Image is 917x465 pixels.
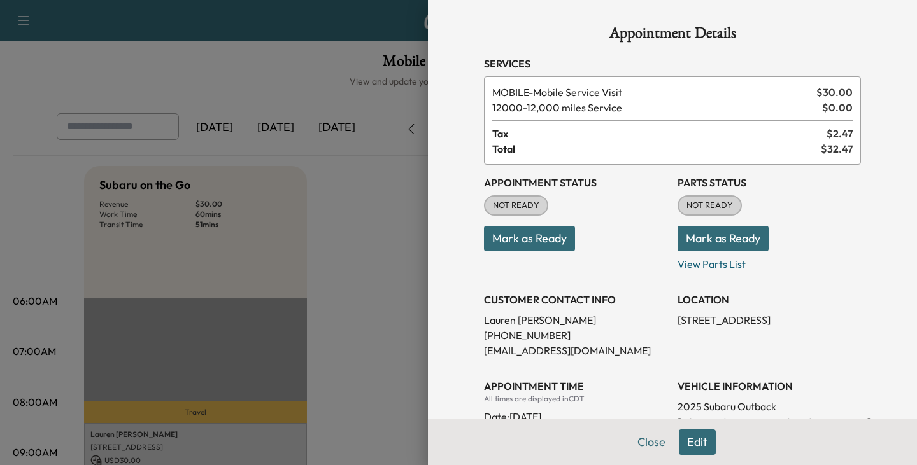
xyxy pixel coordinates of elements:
[484,343,667,358] p: [EMAIL_ADDRESS][DOMAIN_NAME]
[822,100,853,115] span: $ 0.00
[678,378,861,394] h3: VEHICLE INFORMATION
[678,312,861,328] p: [STREET_ADDRESS]
[484,292,667,307] h3: CUSTOMER CONTACT INFO
[484,378,667,394] h3: APPOINTMENT TIME
[484,394,667,404] div: All times are displayed in CDT
[492,141,821,156] span: Total
[484,328,667,343] p: [PHONE_NUMBER]
[678,175,861,190] h3: Parts Status
[679,199,741,212] span: NOT READY
[484,404,667,424] div: Date: [DATE]
[484,312,667,328] p: Lauren [PERSON_NAME]
[678,251,861,272] p: View Parts List
[492,85,811,100] span: Mobile Service Visit
[492,126,827,141] span: Tax
[484,25,861,46] h1: Appointment Details
[484,175,667,190] h3: Appointment Status
[485,199,547,212] span: NOT READY
[678,399,861,414] p: 2025 Subaru Outback
[816,85,853,100] span: $ 30.00
[678,292,861,307] h3: LOCATION
[821,141,853,156] span: $ 32.47
[678,414,861,429] p: [US_VEHICLE_IDENTIFICATION_NUMBER]
[484,56,861,71] h3: Services
[484,226,575,251] button: Mark as Ready
[678,226,769,251] button: Mark as Ready
[629,429,674,455] button: Close
[827,126,853,141] span: $ 2.47
[492,100,817,115] span: 12,000 miles Service
[679,429,716,455] button: Edit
